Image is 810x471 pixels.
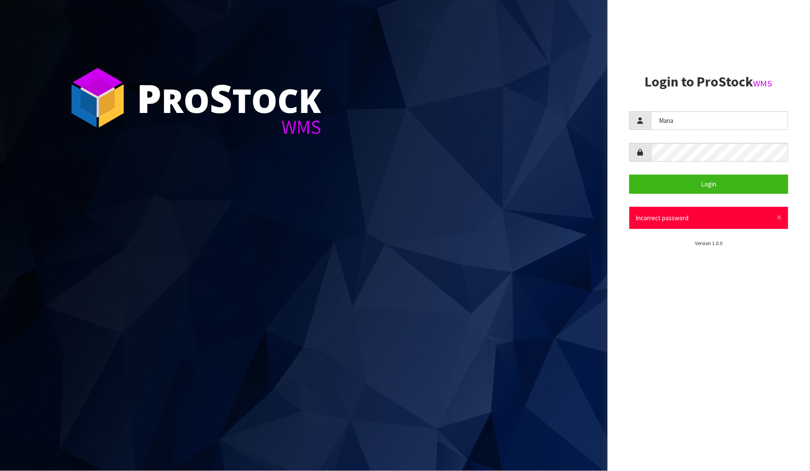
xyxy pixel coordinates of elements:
span: Incorrect password [636,214,689,222]
span: S [210,71,232,124]
input: Username [651,111,789,130]
div: ro tock [137,78,321,117]
img: ProStock Cube [65,65,130,130]
div: WMS [137,117,321,137]
small: Version 1.0.0 [695,240,722,246]
small: WMS [754,78,773,89]
button: Login [629,175,789,193]
span: × [777,211,782,223]
h2: Login to ProStock [629,74,789,90]
span: P [137,71,161,124]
